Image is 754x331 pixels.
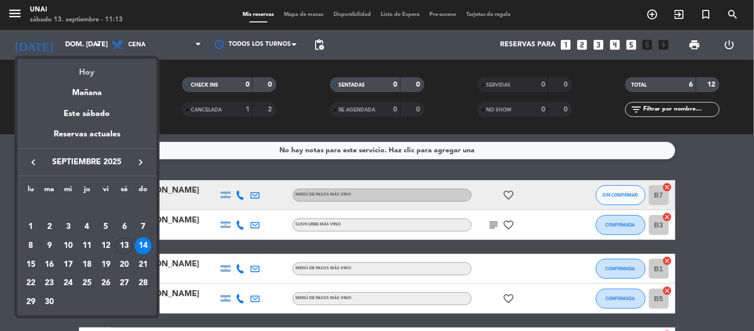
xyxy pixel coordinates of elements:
td: 14 de septiembre de 2025 [134,236,153,255]
div: 16 [41,256,58,273]
td: 11 de septiembre de 2025 [78,236,96,255]
div: Este sábado [17,100,157,128]
div: 11 [79,237,95,254]
div: 12 [97,237,114,254]
button: keyboard_arrow_right [132,156,150,169]
button: keyboard_arrow_left [24,156,42,169]
div: 13 [116,237,133,254]
td: 4 de septiembre de 2025 [78,218,96,236]
th: lunes [21,184,40,199]
div: 18 [79,256,95,273]
td: 2 de septiembre de 2025 [40,218,59,236]
td: 18 de septiembre de 2025 [78,255,96,274]
div: 28 [135,275,152,292]
div: Mañana [17,79,157,100]
div: 19 [97,256,114,273]
i: keyboard_arrow_left [27,156,39,168]
td: 1 de septiembre de 2025 [21,218,40,236]
td: 13 de septiembre de 2025 [115,236,134,255]
td: 21 de septiembre de 2025 [134,255,153,274]
td: 12 de septiembre de 2025 [96,236,115,255]
div: 7 [135,219,152,235]
div: Hoy [17,59,157,79]
div: 23 [41,275,58,292]
td: 27 de septiembre de 2025 [115,274,134,293]
td: 10 de septiembre de 2025 [59,236,78,255]
div: 26 [97,275,114,292]
div: 10 [60,237,77,254]
td: 8 de septiembre de 2025 [21,236,40,255]
div: 3 [60,219,77,235]
span: septiembre 2025 [42,156,132,169]
th: domingo [134,184,153,199]
div: 5 [97,219,114,235]
div: 22 [22,275,39,292]
div: 29 [22,294,39,311]
td: 24 de septiembre de 2025 [59,274,78,293]
td: SEP. [21,199,153,218]
div: 1 [22,219,39,235]
td: 22 de septiembre de 2025 [21,274,40,293]
td: 7 de septiembre de 2025 [134,218,153,236]
td: 5 de septiembre de 2025 [96,218,115,236]
div: 15 [22,256,39,273]
th: martes [40,184,59,199]
div: 14 [135,237,152,254]
div: 9 [41,237,58,254]
div: 17 [60,256,77,273]
td: 3 de septiembre de 2025 [59,218,78,236]
div: 6 [116,219,133,235]
th: miércoles [59,184,78,199]
div: 4 [79,219,95,235]
td: 29 de septiembre de 2025 [21,293,40,312]
td: 19 de septiembre de 2025 [96,255,115,274]
td: 23 de septiembre de 2025 [40,274,59,293]
td: 25 de septiembre de 2025 [78,274,96,293]
div: 2 [41,219,58,235]
td: 28 de septiembre de 2025 [134,274,153,293]
div: 27 [116,275,133,292]
th: viernes [96,184,115,199]
td: 17 de septiembre de 2025 [59,255,78,274]
td: 16 de septiembre de 2025 [40,255,59,274]
div: 25 [79,275,95,292]
th: sábado [115,184,134,199]
div: Reservas actuales [17,128,157,148]
td: 6 de septiembre de 2025 [115,218,134,236]
td: 30 de septiembre de 2025 [40,293,59,312]
div: 30 [41,294,58,311]
div: 21 [135,256,152,273]
td: 26 de septiembre de 2025 [96,274,115,293]
div: 20 [116,256,133,273]
div: 24 [60,275,77,292]
div: 8 [22,237,39,254]
i: keyboard_arrow_right [135,156,147,168]
td: 20 de septiembre de 2025 [115,255,134,274]
th: jueves [78,184,96,199]
td: 15 de septiembre de 2025 [21,255,40,274]
td: 9 de septiembre de 2025 [40,236,59,255]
